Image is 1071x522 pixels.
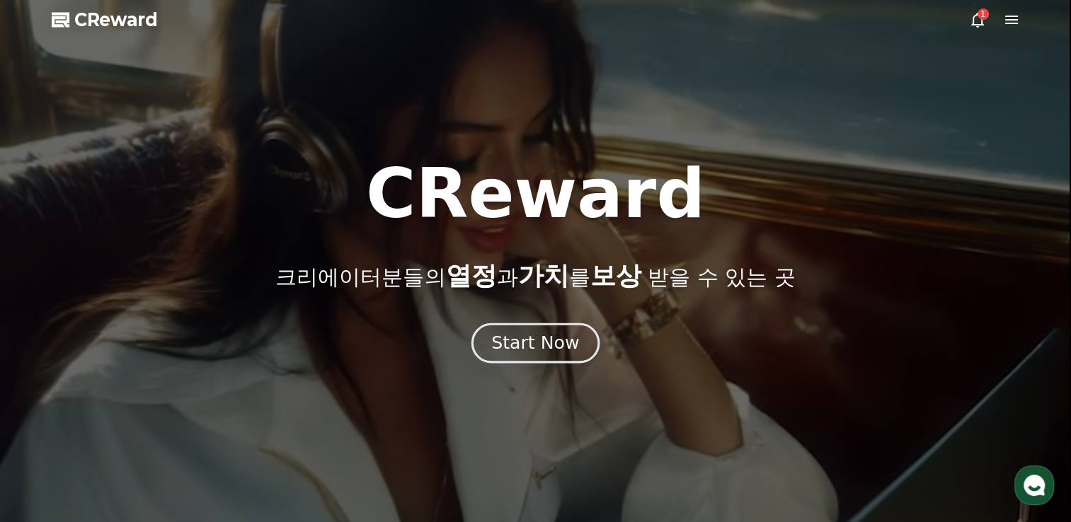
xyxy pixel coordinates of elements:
a: 1 [969,11,986,28]
span: 홈 [45,426,53,437]
span: 보상 [590,261,641,290]
span: 가치 [517,261,568,290]
a: 설정 [183,405,272,440]
h1: CReward [366,160,705,228]
a: Start Now [474,338,597,352]
a: 홈 [4,405,93,440]
button: Start Now [471,323,600,364]
span: 열정 [445,261,496,290]
div: Start Now [491,331,579,355]
div: 1 [978,8,989,20]
a: 대화 [93,405,183,440]
p: 크리에이터분들의 과 를 받을 수 있는 곳 [275,262,795,290]
a: CReward [52,8,158,31]
span: CReward [74,8,158,31]
span: 설정 [219,426,236,437]
span: 대화 [130,427,147,438]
